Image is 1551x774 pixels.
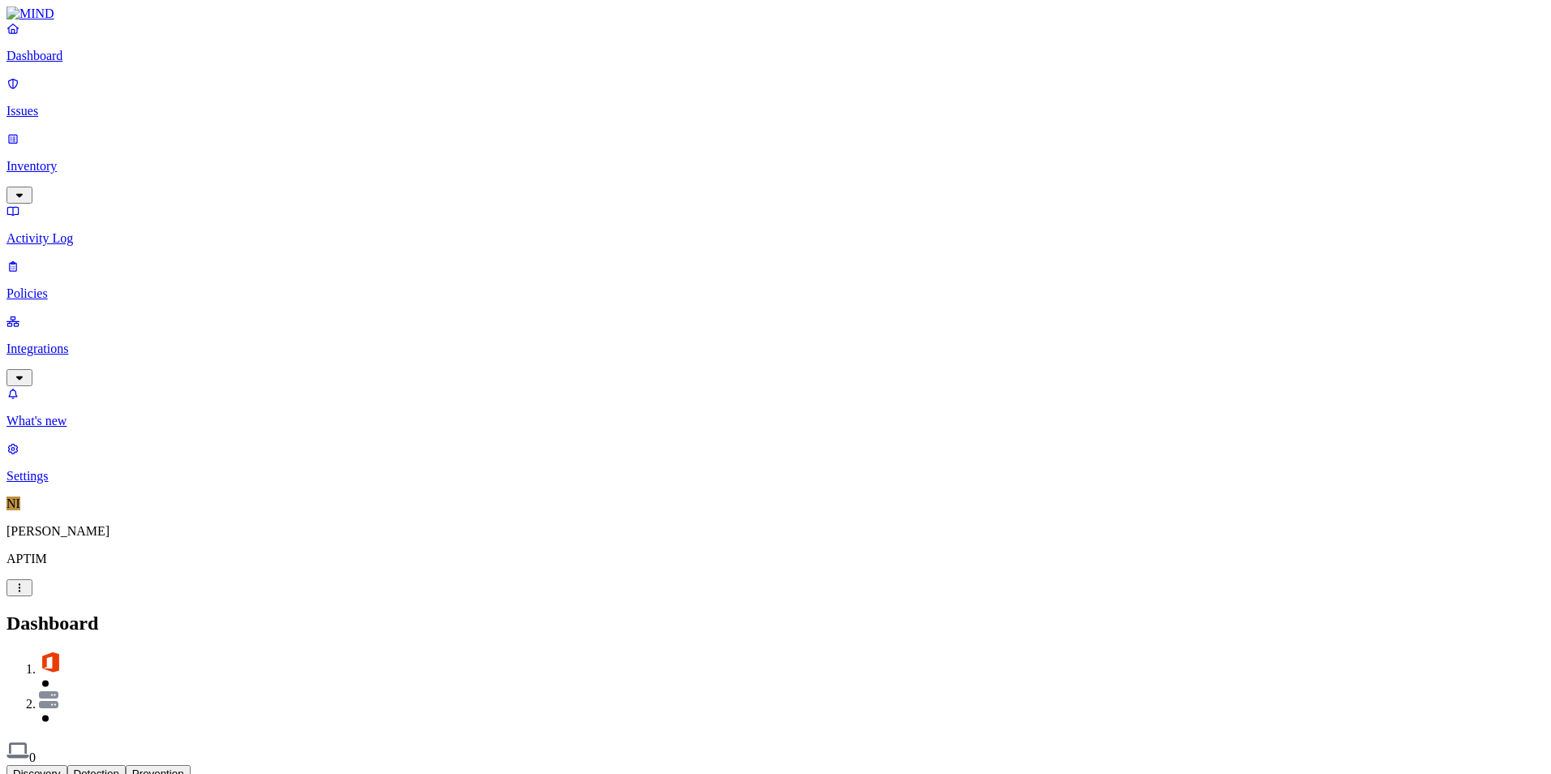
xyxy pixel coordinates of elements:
a: Policies [6,259,1545,301]
p: Policies [6,286,1545,301]
span: NI [6,497,20,510]
h2: Dashboard [6,613,1545,634]
img: svg%3e [39,651,62,673]
span: 0 [29,750,36,764]
img: svg%3e [6,739,29,762]
img: svg%3e [39,691,58,708]
p: Inventory [6,159,1545,174]
a: Dashboard [6,21,1545,63]
p: Activity Log [6,231,1545,246]
a: Issues [6,76,1545,118]
a: Settings [6,441,1545,484]
a: Integrations [6,314,1545,384]
p: What's new [6,414,1545,428]
p: APTIM [6,552,1545,566]
a: What's new [6,386,1545,428]
p: Dashboard [6,49,1545,63]
img: MIND [6,6,54,21]
a: Inventory [6,131,1545,201]
p: Integrations [6,342,1545,356]
a: MIND [6,6,1545,21]
a: Activity Log [6,204,1545,246]
p: Issues [6,104,1545,118]
p: Settings [6,469,1545,484]
p: [PERSON_NAME] [6,524,1545,539]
